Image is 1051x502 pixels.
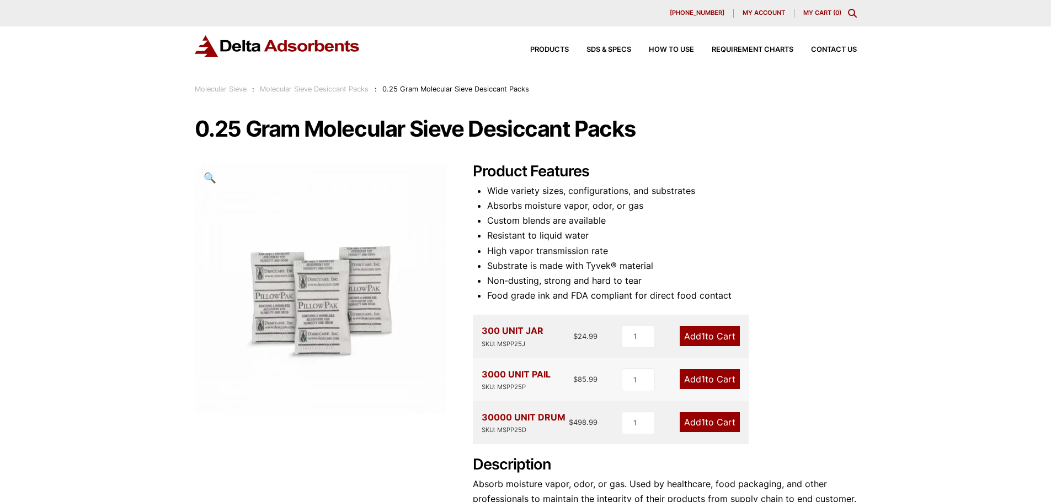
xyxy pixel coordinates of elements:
[649,46,694,53] span: How to Use
[712,46,793,53] span: Requirement Charts
[473,163,857,181] h2: Product Features
[487,228,857,243] li: Resistant to liquid water
[631,46,694,53] a: How to Use
[382,85,529,93] span: 0.25 Gram Molecular Sieve Desiccant Packs
[573,332,597,341] bdi: 24.99
[670,10,724,16] span: [PHONE_NUMBER]
[803,9,841,17] a: My Cart (0)
[482,425,565,435] div: SKU: MSPP25D
[487,258,857,273] li: Substrate is made with Tyvek® material
[569,418,573,427] span: $
[701,374,705,385] span: 1
[482,323,543,349] div: 300 UNIT JAR
[482,382,551,392] div: SKU: MSPP25P
[482,367,551,392] div: 3000 UNIT PAIL
[811,46,857,53] span: Contact Us
[680,326,740,346] a: Add1to Cart
[487,288,857,303] li: Food grade ink and FDA compliant for direct food contact
[573,375,578,384] span: $
[487,213,857,228] li: Custom blends are available
[569,418,597,427] bdi: 498.99
[793,46,857,53] a: Contact Us
[835,9,839,17] span: 0
[573,332,578,341] span: $
[482,339,543,349] div: SKU: MSPP25J
[680,412,740,432] a: Add1to Cart
[487,183,857,198] li: Wide variety sizes, configurations, and substrates
[734,9,794,18] a: My account
[487,244,857,258] li: High vapor transmission rate
[680,369,740,389] a: Add1to Cart
[694,46,793,53] a: Requirement Charts
[204,171,216,183] span: 🔍
[513,46,569,53] a: Products
[195,163,446,414] img: 0.25 Gram Molecular Sieve Desiccant Packs
[195,117,857,141] h1: 0.25 Gram Molecular Sieve Desiccant Packs
[260,85,369,93] a: Molecular Sieve Desiccant Packs
[848,9,857,18] div: Toggle Modal Content
[375,85,377,93] span: :
[195,163,225,193] a: View full-screen image gallery
[473,456,857,474] h2: Description
[487,273,857,288] li: Non-dusting, strong and hard to tear
[487,198,857,213] li: Absorbs moisture vapor, odor, or gas
[661,9,734,18] a: [PHONE_NUMBER]
[573,375,597,384] bdi: 85.99
[743,10,785,16] span: My account
[530,46,569,53] span: Products
[195,35,360,57] img: Delta Adsorbents
[482,410,565,435] div: 30000 UNIT DRUM
[252,85,254,93] span: :
[701,417,705,428] span: 1
[586,46,631,53] span: SDS & SPECS
[701,331,705,342] span: 1
[569,46,631,53] a: SDS & SPECS
[195,282,446,293] a: 0.25 Gram Molecular Sieve Desiccant Packs
[195,85,247,93] a: Molecular Sieve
